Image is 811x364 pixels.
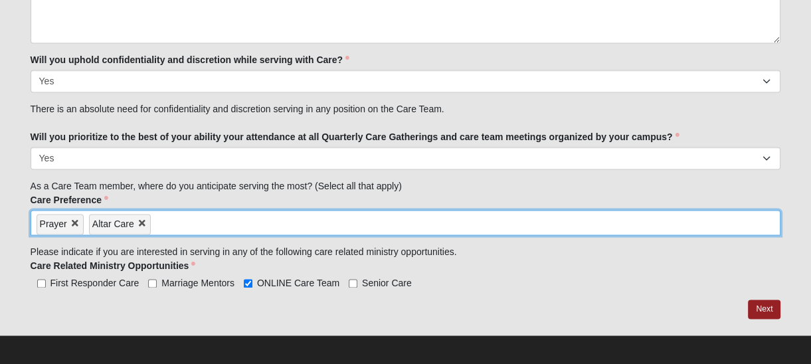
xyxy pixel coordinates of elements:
span: Prayer [40,219,67,229]
span: ONLINE Care Team [257,278,339,288]
label: Will you prioritize to the best of your ability your attendance at all Quarterly Care Gatherings ... [31,130,679,143]
label: Care Related Ministry Opportunities [31,259,196,272]
span: Marriage Mentors [161,278,234,288]
span: Senior Care [362,278,412,288]
input: Senior Care [349,279,357,288]
input: ONLINE Care Team [244,279,252,288]
a: Next [748,300,780,319]
span: First Responder Care [50,278,139,288]
input: First Responder Care [37,279,46,288]
label: Will you uphold confidentiality and discretion while serving with Care? [31,53,349,66]
label: Care Preference [31,193,108,207]
span: Altar Care [92,219,134,229]
input: Marriage Mentors [148,279,157,288]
